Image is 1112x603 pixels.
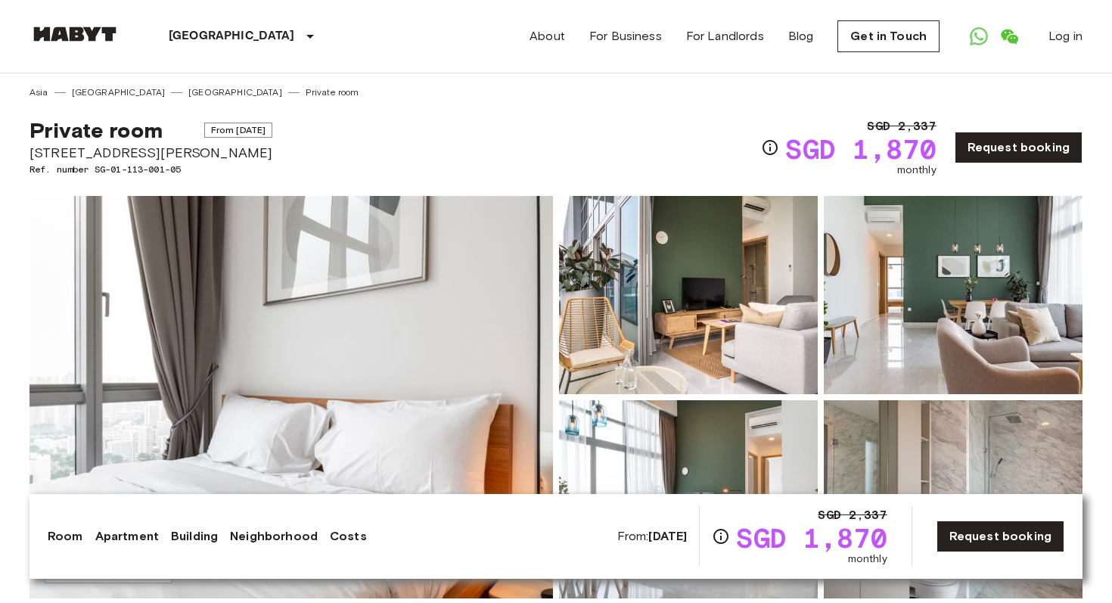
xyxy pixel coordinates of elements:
[617,528,688,545] span: From:
[955,132,1082,163] a: Request booking
[330,527,367,545] a: Costs
[848,552,887,567] span: monthly
[818,506,887,524] span: SGD 2,337
[95,527,159,545] a: Apartment
[648,529,687,543] b: [DATE]
[30,117,163,143] span: Private room
[897,163,937,178] span: monthly
[30,163,272,176] span: Ref. number SG-01-113-001-05
[559,196,818,394] img: Picture of unit SG-01-113-001-05
[824,196,1082,394] img: Picture of unit SG-01-113-001-05
[712,527,730,545] svg: Check cost overview for full price breakdown. Please note that discounts apply to new joiners onl...
[1048,27,1082,45] a: Log in
[686,27,764,45] a: For Landlords
[867,117,936,135] span: SGD 2,337
[230,527,318,545] a: Neighborhood
[530,27,565,45] a: About
[169,27,295,45] p: [GEOGRAPHIC_DATA]
[736,524,887,552] span: SGD 1,870
[306,85,359,99] a: Private room
[48,527,83,545] a: Room
[937,521,1064,552] a: Request booking
[994,21,1024,51] a: Open WeChat
[788,27,814,45] a: Blog
[589,27,662,45] a: For Business
[559,400,818,598] img: Picture of unit SG-01-113-001-05
[30,196,553,598] img: Marketing picture of unit SG-01-113-001-05
[837,20,940,52] a: Get in Touch
[30,143,272,163] span: [STREET_ADDRESS][PERSON_NAME]
[824,400,1082,598] img: Picture of unit SG-01-113-001-05
[761,138,779,157] svg: Check cost overview for full price breakdown. Please note that discounts apply to new joiners onl...
[30,26,120,42] img: Habyt
[30,85,48,99] a: Asia
[72,85,166,99] a: [GEOGRAPHIC_DATA]
[964,21,994,51] a: Open WhatsApp
[171,527,218,545] a: Building
[188,85,282,99] a: [GEOGRAPHIC_DATA]
[204,123,273,138] span: From [DATE]
[785,135,936,163] span: SGD 1,870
